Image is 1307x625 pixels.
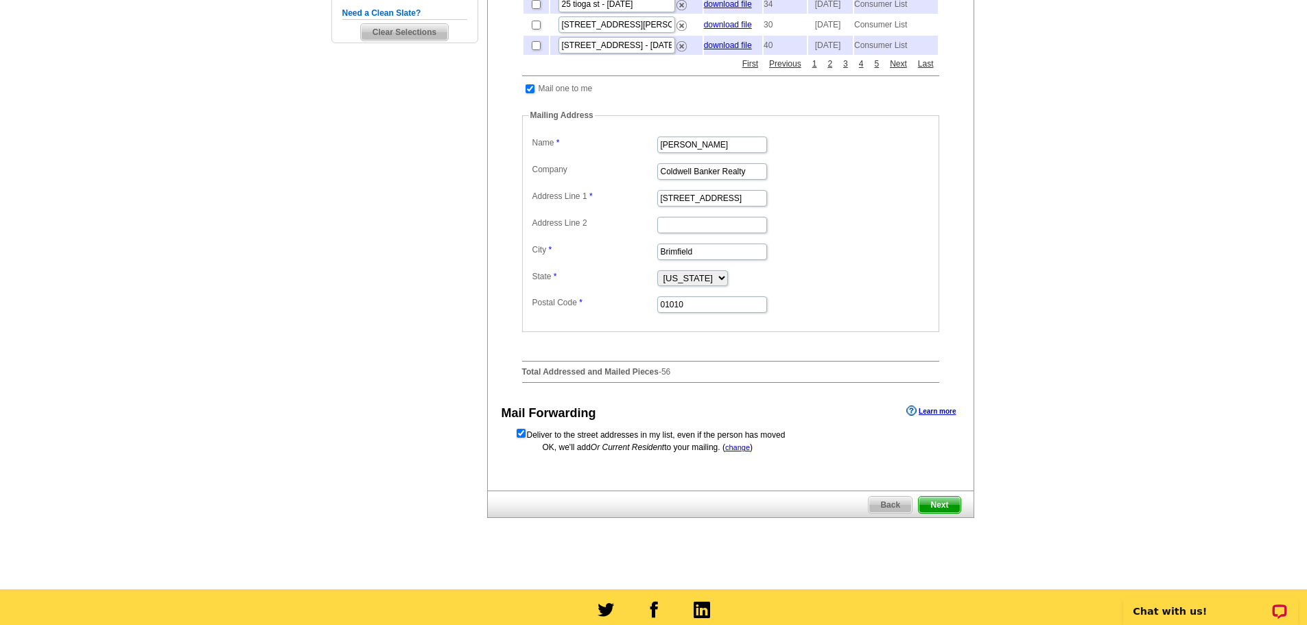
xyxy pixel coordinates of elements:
td: [DATE] [808,36,853,55]
td: Mail one to me [538,82,593,95]
label: Address Line 1 [532,190,656,202]
a: Previous [766,58,805,70]
a: Back [868,496,912,514]
a: 2 [824,58,836,70]
a: change [725,443,750,451]
legend: Mailing Address [529,109,595,121]
a: download file [704,20,752,30]
a: First [739,58,762,70]
td: [DATE] [808,15,853,34]
form: Deliver to the street addresses in my list, even if the person has moved [515,427,946,441]
a: download file [704,40,752,50]
td: 40 [764,36,807,55]
span: 56 [661,367,670,377]
iframe: LiveChat chat widget [1114,582,1307,625]
span: Back [869,497,912,513]
a: Remove this list [676,18,687,27]
a: 5 [871,58,882,70]
a: 1 [809,58,821,70]
a: 3 [840,58,851,70]
strong: Total Addressed and Mailed Pieces [522,367,659,377]
a: Remove this list [676,38,687,48]
label: State [532,270,656,283]
label: Company [532,163,656,176]
div: Mail Forwarding [502,404,596,423]
h5: Need a Clean Slate? [342,7,467,20]
a: Next [886,58,910,70]
div: OK, we'll add to your mailing. ( ) [515,441,946,453]
label: Address Line 2 [532,217,656,229]
img: delete.png [676,41,687,51]
span: Or Current Resident [591,443,664,452]
a: Learn more [906,405,956,416]
td: 30 [764,15,807,34]
label: City [532,244,656,256]
label: Postal Code [532,296,656,309]
span: Next [919,497,960,513]
td: Consumer List [854,15,938,34]
a: 4 [856,58,867,70]
img: delete.png [676,21,687,31]
label: Name [532,137,656,149]
span: Clear Selections [361,24,448,40]
a: Last [915,58,937,70]
td: Consumer List [854,36,938,55]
